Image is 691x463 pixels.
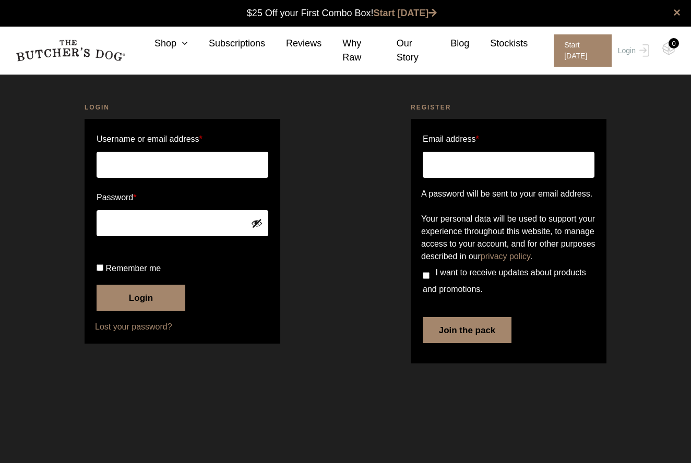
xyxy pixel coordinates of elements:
[469,36,528,51] a: Stockists
[411,102,606,113] h2: Register
[97,264,103,271] input: Remember me
[669,38,679,48] div: 0
[423,268,586,294] span: I want to receive updates about products and promotions.
[321,36,375,65] a: Why Raw
[615,34,649,67] a: Login
[481,252,530,261] a: privacy policy
[97,189,268,206] label: Password
[95,321,270,333] a: Lost your password?
[105,264,161,273] span: Remember me
[423,272,430,279] input: I want to receive updates about products and promotions.
[97,285,185,311] button: Login
[421,213,596,263] p: Your personal data will be used to support your experience throughout this website, to manage acc...
[543,34,615,67] a: Start [DATE]
[423,317,511,343] button: Join the pack
[376,36,430,65] a: Our Story
[554,34,612,67] span: Start [DATE]
[134,36,188,51] a: Shop
[97,131,268,148] label: Username or email address
[265,36,321,51] a: Reviews
[430,36,469,51] a: Blog
[85,102,280,113] h2: Login
[423,131,479,148] label: Email address
[662,42,675,55] img: TBD_Cart-Empty.png
[421,188,596,200] p: A password will be sent to your email address.
[188,36,265,51] a: Subscriptions
[251,217,263,229] button: Show password
[673,6,681,19] a: close
[374,8,437,18] a: Start [DATE]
